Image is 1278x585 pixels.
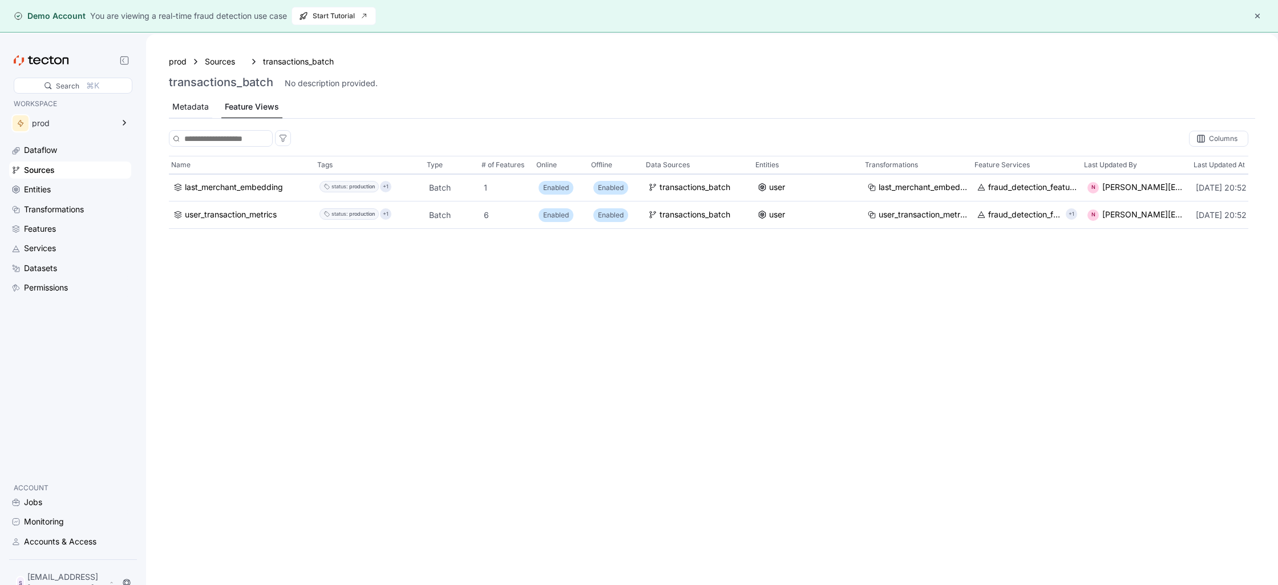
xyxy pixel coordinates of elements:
[9,142,131,159] a: Dataflow
[429,209,475,220] p: Batch
[598,181,624,193] p: Enabled
[1069,208,1074,220] p: +1
[171,159,191,171] p: Name
[988,181,1077,193] div: fraud_detection_feature_service:v2
[543,181,569,193] p: Enabled
[14,482,127,494] p: ACCOUNT
[484,209,529,220] p: 6
[317,159,333,171] p: Tags
[331,181,348,192] div: status :
[383,208,389,220] p: +1
[32,119,113,127] div: prod
[24,535,96,548] div: Accounts & Access
[591,159,612,171] p: Offline
[879,181,968,193] div: last_merchant_embedding
[24,164,55,176] div: Sources
[24,203,84,216] div: Transformations
[1084,159,1137,171] p: Last Updated By
[24,183,51,196] div: Entities
[205,55,245,68] a: Sources
[86,79,99,92] div: ⌘K
[169,75,273,89] h3: transactions_batch
[263,55,334,68] a: transactions_batch
[24,223,56,235] div: Features
[24,242,56,255] div: Services
[9,533,131,550] a: Accounts & Access
[24,496,42,509] div: Jobs
[865,159,918,171] p: Transformations
[648,181,749,193] a: transactions_batch
[24,515,64,528] div: Monitoring
[9,279,131,296] a: Permissions
[758,181,858,193] a: user
[769,181,785,193] div: user
[879,208,968,221] div: user_transaction_metrics
[9,240,131,257] a: Services
[1194,159,1245,171] p: Last Updated At
[14,98,127,110] p: WORKSPACE
[24,262,57,275] div: Datasets
[769,208,785,221] div: user
[9,494,131,511] a: Jobs
[427,159,443,171] p: Type
[225,100,279,113] div: Feature Views
[429,181,475,193] p: Batch
[974,159,1030,171] p: Feature Services
[349,208,375,220] div: production
[867,181,968,193] a: last_merchant_embedding
[90,10,287,22] div: You are viewing a real-time fraud detection use case
[977,208,1061,221] a: fraud_detection_feature_service
[173,181,310,193] a: last_merchant_embedding
[484,181,529,193] p: 1
[543,209,569,220] p: Enabled
[646,159,690,171] p: Data Sources
[660,208,730,221] div: transactions_batch
[9,201,131,218] a: Transformations
[292,7,376,25] button: Start Tutorial
[9,220,131,237] a: Features
[24,281,68,294] div: Permissions
[977,181,1077,193] a: fraud_detection_feature_service:v2
[1189,131,1248,147] div: Columns
[988,208,1061,221] div: fraud_detection_feature_service
[867,208,968,221] a: user_transaction_metrics
[648,208,749,221] a: transactions_batch
[14,10,86,22] div: Demo Account
[598,209,624,220] p: Enabled
[383,181,389,192] p: +1
[758,208,858,221] a: user
[9,181,131,198] a: Entities
[349,181,375,192] div: production
[299,7,369,25] span: Start Tutorial
[9,513,131,530] a: Monitoring
[331,208,348,220] div: status :
[9,260,131,277] a: Datasets
[173,208,310,221] a: user_transaction_metrics
[24,144,57,156] div: Dataflow
[536,159,557,171] p: Online
[169,55,187,68] a: prod
[172,100,209,113] div: Metadata
[660,181,730,193] div: transactions_batch
[14,78,132,94] div: Search⌘K
[9,162,131,179] a: Sources
[185,208,277,221] div: user_transaction_metrics
[482,159,524,171] p: # of Features
[285,78,378,89] div: No description provided.
[56,80,79,91] div: Search
[755,159,779,171] p: Entities
[185,181,283,193] div: last_merchant_embedding
[1209,135,1237,142] div: Columns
